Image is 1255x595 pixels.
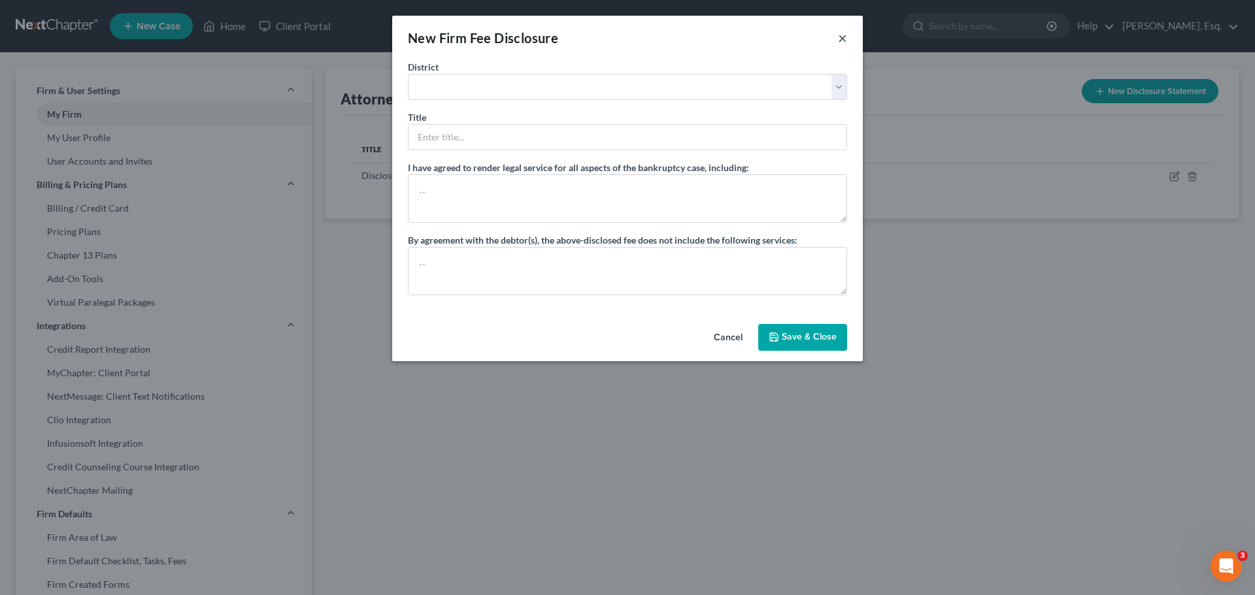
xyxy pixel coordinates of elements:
[408,112,426,123] span: Title
[408,233,797,247] label: By agreement with the debtor(s), the above-disclosed fee does not include the following services:
[408,161,749,174] label: I have agreed to render legal service for all aspects of the bankruptcy case, including:
[838,30,847,46] button: ×
[409,125,846,150] input: Enter title...
[703,325,753,351] button: Cancel
[1211,551,1242,582] iframe: Intercom live chat
[408,30,558,46] span: New Firm Fee Disclosure
[1237,551,1248,561] span: 3
[408,60,439,74] label: District
[758,324,847,351] button: Save & Close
